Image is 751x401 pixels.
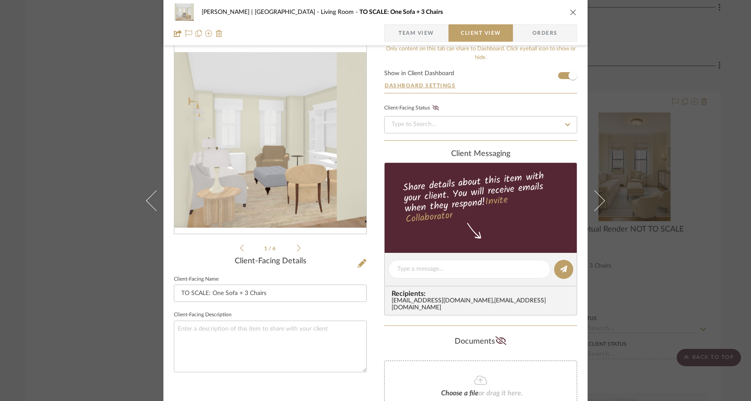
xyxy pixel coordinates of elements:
[383,168,578,226] div: Share details about this item with your client. You will receive emails when they respond!
[269,246,272,251] span: /
[441,390,479,397] span: Choose a file
[321,9,359,15] span: Living Room
[384,82,456,89] button: Dashboard Settings
[216,30,223,37] img: Remove from project
[384,149,577,159] div: client Messaging
[569,8,577,16] button: close
[174,52,366,228] img: 0952ec80-7cc8-41b4-87f0-2cbb8db21e4b_436x436.jpg
[174,46,366,234] div: 0
[359,9,443,15] span: TO SCALE: One Sofa + 3 Chairs
[384,116,577,133] input: Type to Search…
[174,3,195,21] img: 0952ec80-7cc8-41b4-87f0-2cbb8db21e4b_48x40.jpg
[384,45,577,62] div: Only content on this tab can share to Dashboard. Click eyeball icon to show or hide.
[272,246,277,251] span: 6
[174,257,367,266] div: Client-Facing Details
[461,24,501,42] span: Client View
[174,285,367,302] input: Enter Client-Facing Item Name
[523,24,567,42] span: Orders
[392,298,573,312] div: [EMAIL_ADDRESS][DOMAIN_NAME] , [EMAIL_ADDRESS][DOMAIN_NAME]
[384,335,577,348] div: Documents
[264,246,269,251] span: 1
[399,24,434,42] span: Team View
[202,9,321,15] span: [PERSON_NAME] | [GEOGRAPHIC_DATA]
[384,104,442,113] div: Client-Facing Status
[392,290,573,298] span: Recipients:
[479,390,523,397] span: or drag it here.
[174,313,232,317] label: Client-Facing Description
[174,277,219,282] label: Client-Facing Name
